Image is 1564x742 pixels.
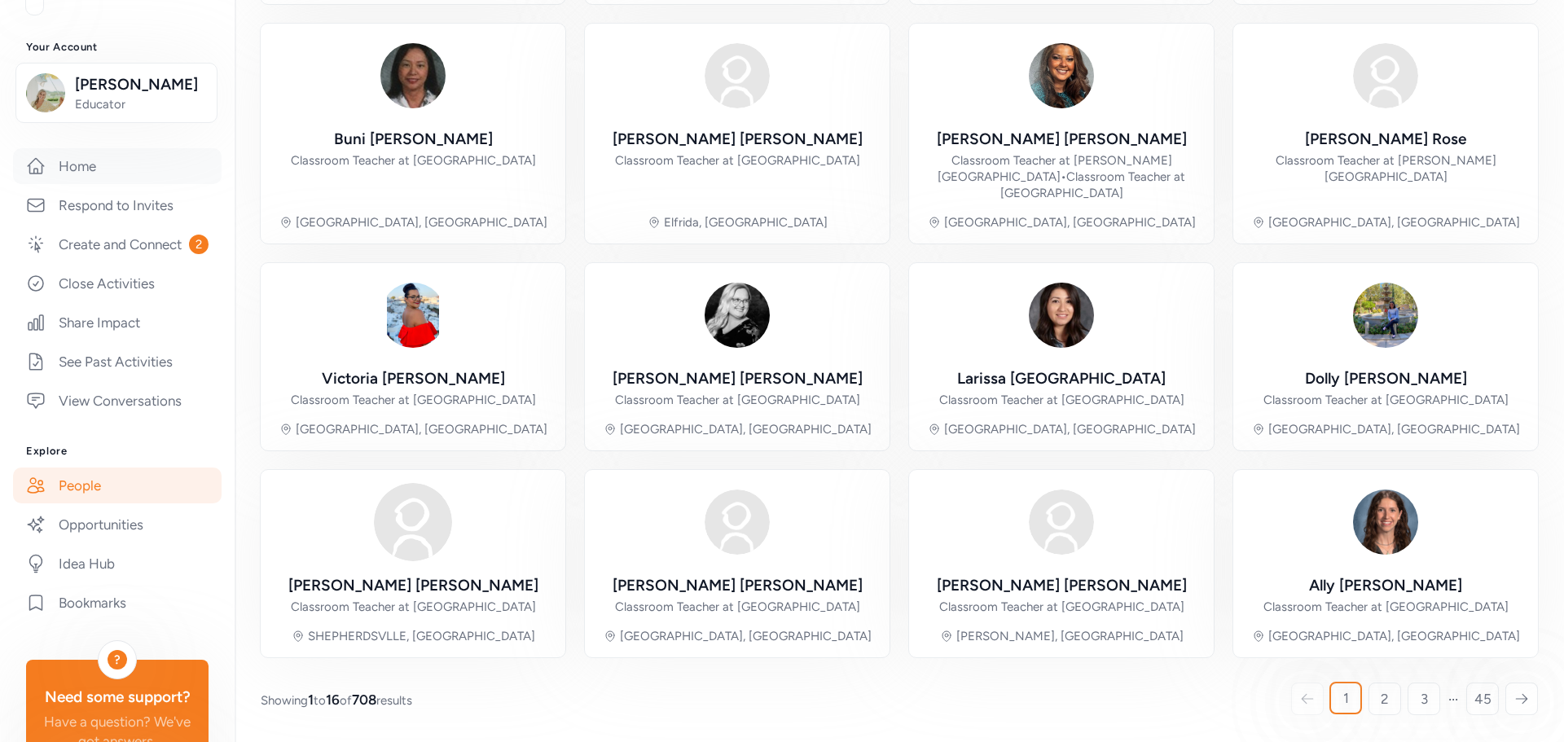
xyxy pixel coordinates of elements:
[291,392,536,408] div: Classroom Teacher at [GEOGRAPHIC_DATA]
[1268,628,1520,644] div: [GEOGRAPHIC_DATA], [GEOGRAPHIC_DATA]
[937,128,1187,151] div: [PERSON_NAME] [PERSON_NAME]
[308,692,314,708] span: 1
[1305,128,1466,151] div: [PERSON_NAME] Rose
[1022,483,1101,561] img: Avatar
[13,305,222,340] a: Share Impact
[1381,689,1389,709] span: 2
[13,187,222,223] a: Respond to Invites
[15,63,217,123] button: [PERSON_NAME]Educator
[615,599,860,615] div: Classroom Teacher at [GEOGRAPHIC_DATA]
[26,41,209,54] h3: Your Account
[352,692,376,708] span: 708
[39,686,195,709] div: Need some support?
[13,468,222,503] a: People
[13,585,222,621] a: Bookmarks
[288,574,538,597] div: [PERSON_NAME] [PERSON_NAME]
[1305,367,1467,390] div: Dolly [PERSON_NAME]
[308,628,535,644] div: SHEPHERDSVLLE, [GEOGRAPHIC_DATA]
[291,599,536,615] div: Classroom Teacher at [GEOGRAPHIC_DATA]
[613,128,863,151] div: [PERSON_NAME] [PERSON_NAME]
[296,421,547,437] div: [GEOGRAPHIC_DATA], [GEOGRAPHIC_DATA]
[698,483,776,561] img: Avatar
[1466,683,1499,715] a: 45
[1347,276,1425,354] img: Avatar
[1022,276,1101,354] img: Avatar
[1268,214,1520,231] div: [GEOGRAPHIC_DATA], [GEOGRAPHIC_DATA]
[75,73,207,96] span: [PERSON_NAME]
[1246,152,1525,185] div: Classroom Teacher at [PERSON_NAME][GEOGRAPHIC_DATA]
[26,445,209,458] h3: Explore
[1343,688,1349,708] span: 1
[944,214,1196,231] div: [GEOGRAPHIC_DATA], [GEOGRAPHIC_DATA]
[613,574,863,597] div: [PERSON_NAME] [PERSON_NAME]
[1268,421,1520,437] div: [GEOGRAPHIC_DATA], [GEOGRAPHIC_DATA]
[13,148,222,184] a: Home
[698,276,776,354] img: Avatar
[13,546,222,582] a: Idea Hub
[296,214,547,231] div: [GEOGRAPHIC_DATA], [GEOGRAPHIC_DATA]
[1368,683,1401,715] a: 2
[664,214,828,231] div: Elfrida, [GEOGRAPHIC_DATA]
[1347,483,1425,561] img: Avatar
[620,628,872,644] div: [GEOGRAPHIC_DATA], [GEOGRAPHIC_DATA]
[1263,392,1509,408] div: Classroom Teacher at [GEOGRAPHIC_DATA]
[939,392,1184,408] div: Classroom Teacher at [GEOGRAPHIC_DATA]
[374,37,452,115] img: Avatar
[957,367,1166,390] div: Larissa [GEOGRAPHIC_DATA]
[937,574,1187,597] div: [PERSON_NAME] [PERSON_NAME]
[615,152,860,169] div: Classroom Teacher at [GEOGRAPHIC_DATA]
[13,266,222,301] a: Close Activities
[613,367,863,390] div: [PERSON_NAME] [PERSON_NAME]
[108,650,127,670] div: ?
[956,628,1184,644] div: [PERSON_NAME], [GEOGRAPHIC_DATA]
[1309,574,1462,597] div: Ally [PERSON_NAME]
[374,483,452,561] img: Avatar
[939,599,1184,615] div: Classroom Teacher at [GEOGRAPHIC_DATA]
[620,421,872,437] div: [GEOGRAPHIC_DATA], [GEOGRAPHIC_DATA]
[13,507,222,542] a: Opportunities
[698,37,776,115] img: Avatar
[1421,689,1428,709] span: 3
[75,96,207,112] span: Educator
[261,690,412,709] span: Showing to of results
[615,392,860,408] div: Classroom Teacher at [GEOGRAPHIC_DATA]
[1022,37,1101,115] img: Avatar
[1408,683,1440,715] a: 3
[291,152,536,169] div: Classroom Teacher at [GEOGRAPHIC_DATA]
[1347,37,1425,115] img: Avatar
[326,692,340,708] span: 16
[13,344,222,380] a: See Past Activities
[922,152,1201,201] div: Classroom Teacher at [PERSON_NAME][GEOGRAPHIC_DATA] Classroom Teacher at [GEOGRAPHIC_DATA]
[374,276,452,354] img: Avatar
[13,226,222,262] a: Create and Connect2
[13,383,222,419] a: View Conversations
[334,128,493,151] div: Buni [PERSON_NAME]
[1263,599,1509,615] div: Classroom Teacher at [GEOGRAPHIC_DATA]
[1061,169,1066,184] span: •
[322,367,505,390] div: Victoria [PERSON_NAME]
[189,235,209,254] span: 2
[944,421,1196,437] div: [GEOGRAPHIC_DATA], [GEOGRAPHIC_DATA]
[1474,689,1492,709] span: 45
